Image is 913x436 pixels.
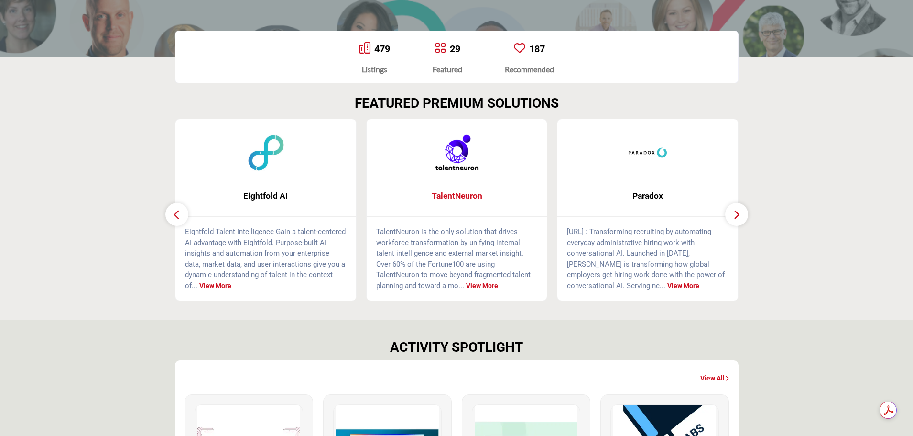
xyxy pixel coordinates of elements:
a: View All [700,374,729,383]
span: Paradox [572,190,724,202]
span: Eightfold AI [190,190,342,202]
div: Recommended [505,64,554,75]
p: TalentNeuron is the only solution that drives workforce transformation by unifying internal talen... [376,226,538,291]
a: Eightfold AI [175,183,356,209]
span: ... [458,281,464,290]
img: Paradox [624,129,672,177]
a: 187 [529,43,545,55]
span: ... [660,281,665,290]
div: Featured [433,64,462,75]
img: TalentNeuron [433,129,481,177]
p: [URL] : Transforming recruiting by automating everyday administrative hiring work with conversati... [567,226,728,291]
p: Eightfold Talent Intelligence Gain a talent-centered AI advantage with Eightfold. Purpose-built A... [185,226,347,291]
a: Go to Recommended [514,42,525,56]
a: Paradox [557,183,738,209]
a: View More [466,282,498,290]
a: View More [667,282,699,290]
a: View More [199,282,231,290]
a: 479 [374,43,390,55]
span: TalentNeuron [381,190,533,202]
b: Eightfold AI [190,183,342,209]
a: 29 [450,43,460,55]
b: Paradox [572,183,724,209]
a: TalentNeuron [367,183,547,209]
div: Listings [359,64,390,75]
h2: FEATURED PREMIUM SOLUTIONS [355,95,559,112]
img: Eightfold AI [242,129,290,177]
h2: ACTIVITY SPOTLIGHT [390,339,523,356]
a: Go to Featured [435,42,446,56]
span: ... [192,281,197,290]
b: TalentNeuron [381,183,533,209]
